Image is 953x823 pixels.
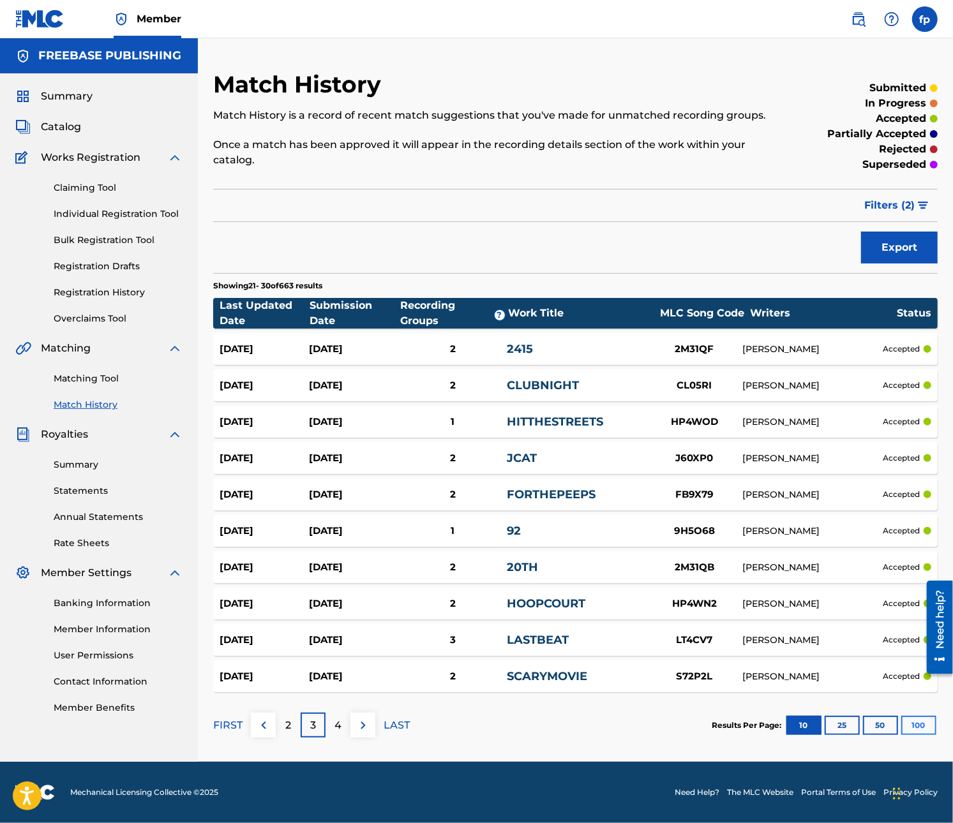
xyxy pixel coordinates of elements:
a: Overclaims Tool [54,312,183,325]
a: SummarySummary [15,89,93,104]
span: Summary [41,89,93,104]
a: FORTHEPEEPS [507,487,596,501]
p: accepted [883,380,920,391]
p: accepted [883,598,920,609]
a: The MLC Website [727,787,793,798]
img: Works Registration [15,150,32,165]
div: 1 [399,524,507,538]
div: FB9X79 [647,487,742,502]
button: Filters (2) [857,189,938,221]
div: HP4WOD [647,415,742,429]
div: [DATE] [220,487,310,502]
img: logo [15,785,55,800]
img: filter [918,202,929,209]
img: expand [167,427,183,442]
div: Help [879,6,904,32]
a: Summary [54,458,183,471]
a: Need Help? [675,787,719,798]
a: SCARYMOVIE [507,669,587,683]
div: 2 [399,597,507,611]
div: [DATE] [310,524,400,538]
div: [DATE] [220,342,310,357]
p: partially accepted [827,126,926,142]
p: accepted [883,489,920,500]
img: Royalties [15,427,31,442]
a: Privacy Policy [883,787,938,798]
img: expand [167,341,183,356]
p: rejected [879,142,926,157]
button: 100 [901,716,936,735]
p: superseded [862,157,926,172]
div: J60XP0 [647,451,742,466]
div: [PERSON_NAME] [742,343,883,356]
div: LT4CV7 [647,633,742,648]
button: 10 [786,716,822,735]
a: 92 [507,524,521,538]
button: 25 [825,716,860,735]
div: [PERSON_NAME] [742,488,883,501]
div: [DATE] [220,597,310,611]
div: [PERSON_NAME] [742,597,883,611]
p: accepted [883,525,920,537]
div: S72P2L [647,669,742,684]
div: [DATE] [310,378,400,393]
div: 2 [399,378,507,393]
a: HITTHESTREETS [507,415,603,429]
span: ? [495,310,505,320]
a: Portal Terms of Use [801,787,876,798]
img: expand [167,565,183,581]
div: 2 [399,451,507,466]
span: Matching [41,341,91,356]
div: [PERSON_NAME] [742,415,883,429]
div: [PERSON_NAME] [742,524,883,538]
p: in progress [865,96,926,111]
a: Member Benefits [54,701,183,715]
iframe: Resource Center [917,576,953,679]
div: [PERSON_NAME] [742,634,883,647]
div: [DATE] [220,415,310,429]
div: HP4WN2 [647,597,742,611]
a: Contact Information [54,675,183,688]
div: Chat Widget [889,762,953,823]
a: HOOPCOURT [507,597,585,611]
p: Once a match has been approved it will appear in the recording details section of the work within... [213,137,771,168]
div: [DATE] [220,633,310,648]
img: Summary [15,89,31,104]
button: Export [861,232,938,263]
span: Royalties [41,427,88,442]
span: Mechanical Licensing Collective © 2025 [70,787,218,798]
p: LAST [384,718,410,733]
p: Match History is a record of recent match suggestions that you've made for unmatched recording gr... [213,108,771,123]
a: Registration Drafts [54,260,183,273]
a: Rate Sheets [54,537,183,550]
div: 1 [399,415,507,429]
p: accepted [883,416,920,427]
div: [PERSON_NAME] [742,452,883,465]
p: submitted [869,80,926,96]
span: Member [137,11,181,26]
span: Works Registration [41,150,140,165]
img: left [256,718,271,733]
h2: Match History [213,70,387,99]
div: 9H5O68 [647,524,742,538]
p: 4 [334,718,341,733]
div: Last Updated Date [220,298,310,329]
p: accepted [883,561,920,573]
p: accepted [883,634,920,646]
a: Banking Information [54,597,183,610]
div: 2 [399,560,507,575]
p: Results Per Page: [712,720,784,731]
img: help [884,11,899,27]
div: [DATE] [220,378,310,393]
div: [DATE] [220,451,310,466]
a: CLUBNIGHT [507,378,579,392]
div: [DATE] [310,669,400,684]
a: Individual Registration Tool [54,207,183,221]
div: [DATE] [220,669,310,684]
a: Registration History [54,286,183,299]
p: accepted [883,671,920,682]
div: Submission Date [310,298,400,329]
div: [PERSON_NAME] [742,379,883,392]
span: Filters ( 2 ) [864,198,915,213]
